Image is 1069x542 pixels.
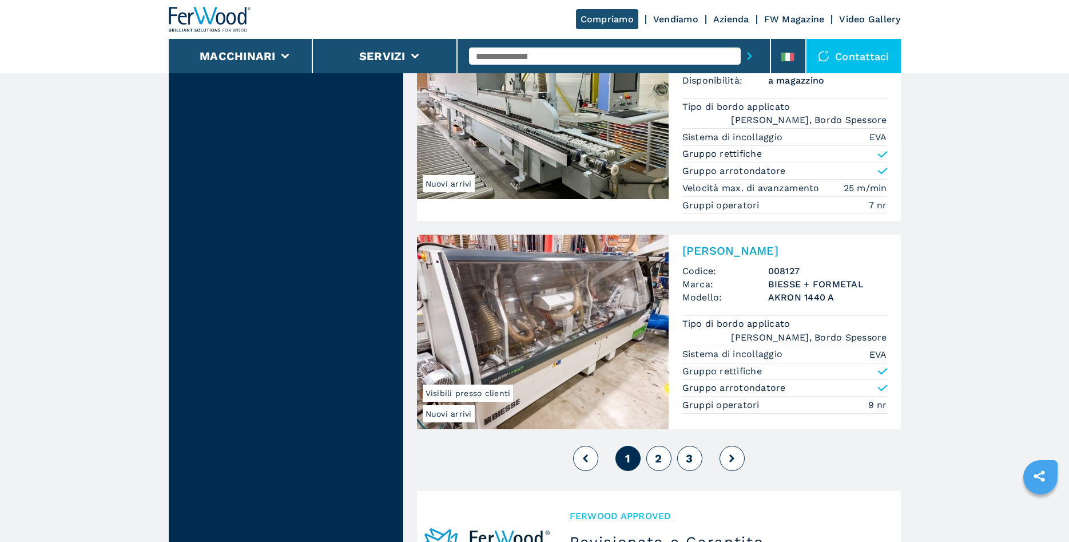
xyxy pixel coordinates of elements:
[682,182,822,195] p: Velocità max. di avanzamento
[839,14,900,25] a: Video Gallery
[615,446,641,471] button: 1
[417,235,669,429] img: Bordatrice Singola BIESSE + FORMETAL AKRON 1440 A
[677,446,702,471] button: 3
[682,131,786,144] p: Sistema di incollaggio
[625,452,630,465] span: 1
[359,49,406,63] button: Servizi
[646,446,671,471] button: 2
[682,382,786,394] p: Gruppo arrotondatore
[682,365,762,378] p: Gruppo rettifiche
[869,199,887,212] em: 7 nr
[682,244,887,258] h2: [PERSON_NAME]
[768,264,887,278] h3: 008127
[806,39,901,73] div: Contattaci
[1020,490,1060,533] iframe: Chat
[869,130,887,144] em: EVA
[682,101,793,113] p: Tipo di bordo applicato
[682,278,768,291] span: Marca:
[741,43,758,69] button: submit-button
[417,5,669,199] img: Bordatrice Singola HOMAG KAR 210 AMBITION 2274
[768,74,887,87] span: a magazzino
[570,509,883,523] span: Ferwood Approved
[417,5,901,221] a: Bordatrice Singola HOMAG KAR 210 AMBITION 2274Nuovi arrivi[PERSON_NAME]Codice:008146Marca:HOMAGMo...
[682,318,793,330] p: Tipo di bordo applicato
[731,331,887,344] em: [PERSON_NAME], Bordo Spessore
[169,7,251,32] img: Ferwood
[653,14,698,25] a: Vendiamo
[764,14,825,25] a: FW Magazine
[423,385,514,402] span: Visibili presso clienti
[423,175,475,192] span: Nuovi arrivi
[417,235,901,429] a: Bordatrice Singola BIESSE + FORMETAL AKRON 1440 ANuovi arriviVisibili presso clienti[PERSON_NAME]...
[682,291,768,304] span: Modello:
[576,9,638,29] a: Compriamo
[869,348,887,361] em: EVA
[200,49,276,63] button: Macchinari
[655,452,662,465] span: 2
[768,278,887,291] h3: BIESSE + FORMETAL
[682,165,786,177] p: Gruppo arrotondatore
[682,348,786,361] p: Sistema di incollaggio
[682,199,762,212] p: Gruppi operatori
[423,405,475,422] span: Nuovi arrivi
[868,398,887,412] em: 9 nr
[768,291,887,304] h3: AKRON 1440 A
[818,50,829,62] img: Contattaci
[682,74,768,87] span: Disponibilità:
[682,399,762,412] p: Gruppi operatori
[686,452,693,465] span: 3
[1025,462,1054,490] a: sharethis
[682,264,768,278] span: Codice:
[731,113,887,126] em: [PERSON_NAME], Bordo Spessore
[682,148,762,160] p: Gruppo rettifiche
[713,14,749,25] a: Azienda
[844,181,887,195] em: 25 m/min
